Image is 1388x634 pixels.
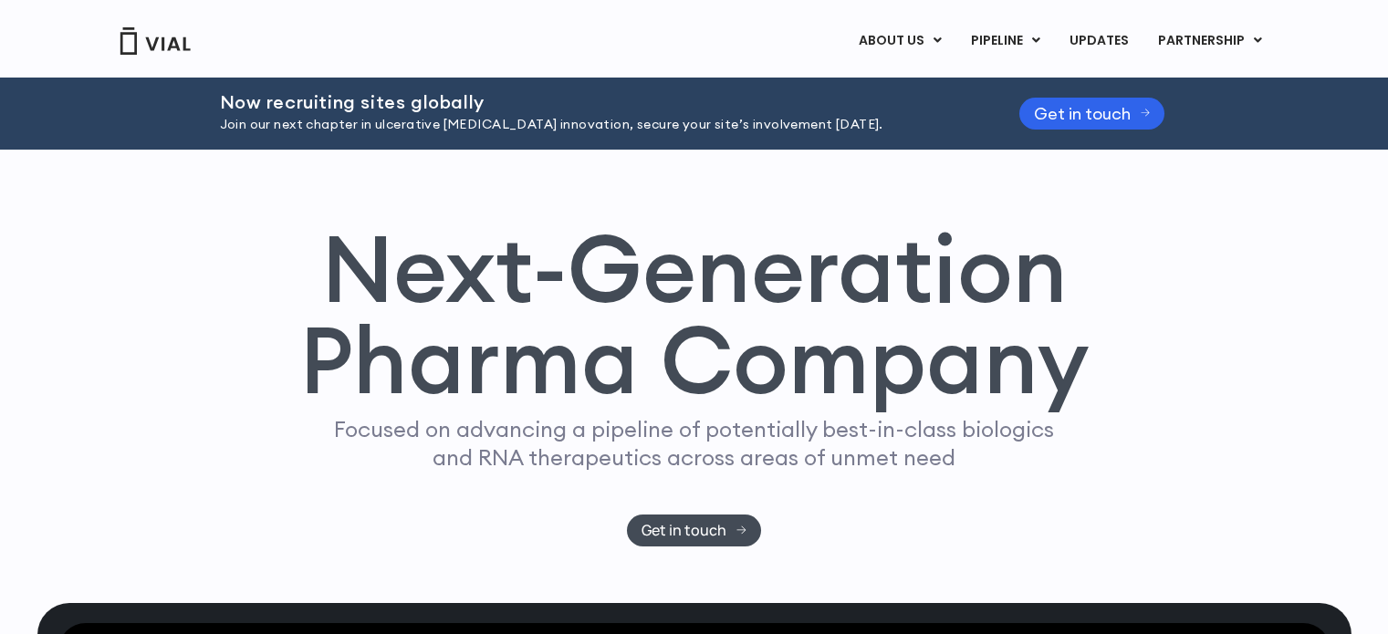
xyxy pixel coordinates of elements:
a: UPDATES [1055,26,1143,57]
p: Join our next chapter in ulcerative [MEDICAL_DATA] innovation, secure your site’s involvement [DA... [220,115,974,135]
a: PIPELINEMenu Toggle [956,26,1054,57]
a: ABOUT USMenu Toggle [844,26,955,57]
a: Get in touch [627,514,761,546]
a: Get in touch [1019,98,1165,130]
span: Get in touch [1034,107,1131,120]
h1: Next-Generation Pharma Company [299,223,1090,407]
img: Vial Logo [119,27,192,55]
h2: Now recruiting sites globally [220,92,974,112]
a: PARTNERSHIPMenu Toggle [1143,26,1277,57]
span: Get in touch [642,524,726,537]
p: Focused on advancing a pipeline of potentially best-in-class biologics and RNA therapeutics acros... [327,415,1062,472]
